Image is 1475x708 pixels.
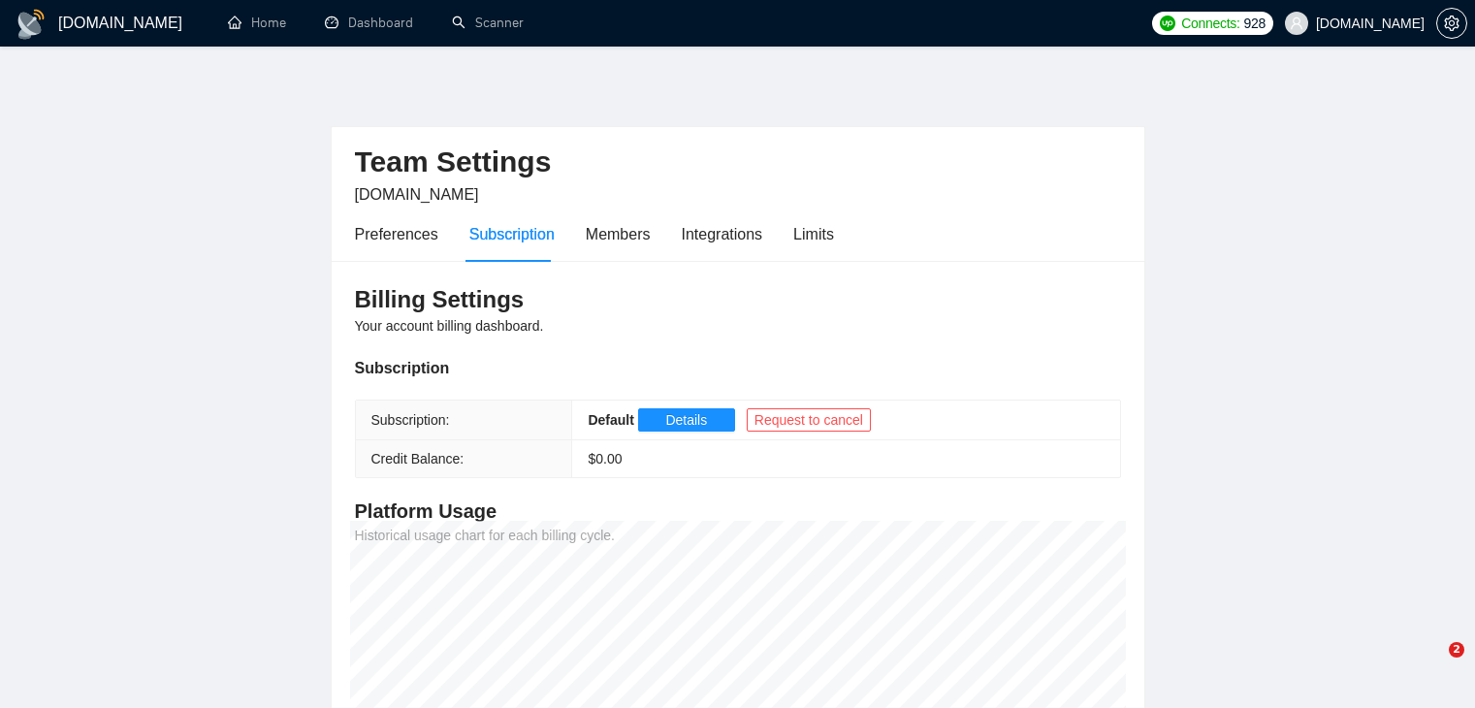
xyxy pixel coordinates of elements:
a: searchScanner [452,15,524,31]
div: Subscription [469,222,555,246]
span: 2 [1449,642,1464,658]
button: setting [1436,8,1467,39]
span: Connects: [1181,13,1239,34]
a: homeHome [228,15,286,31]
a: setting [1436,16,1467,31]
span: Your account billing dashboard. [355,318,544,334]
h2: Team Settings [355,143,1121,182]
h3: Billing Settings [355,284,1121,315]
span: Subscription: [371,412,450,428]
a: dashboardDashboard [325,15,413,31]
div: Integrations [682,222,763,246]
span: [DOMAIN_NAME] [355,186,479,203]
button: Request to cancel [747,408,871,432]
span: Request to cancel [754,409,863,431]
img: upwork-logo.png [1160,16,1175,31]
h4: Platform Usage [355,498,1121,525]
div: Subscription [355,356,1121,380]
b: Default [588,412,637,428]
img: logo [16,9,47,40]
iframe: Intercom live chat [1409,642,1456,689]
div: Members [586,222,651,246]
button: Details [638,408,735,432]
div: Limits [793,222,834,246]
span: Details [665,409,707,431]
span: $ 0.00 [588,451,622,467]
span: 928 [1244,13,1266,34]
div: Preferences [355,222,438,246]
span: Credit Balance: [371,451,465,467]
span: setting [1437,16,1466,31]
span: user [1290,16,1303,30]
